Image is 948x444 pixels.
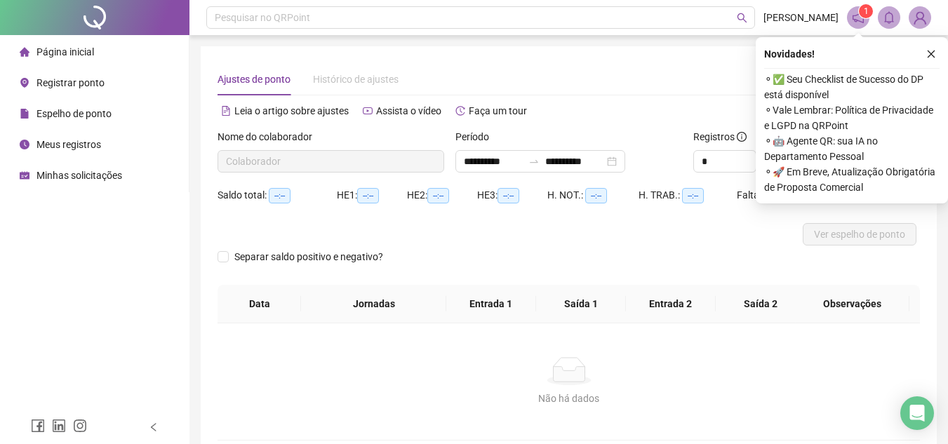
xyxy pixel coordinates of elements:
span: clock-circle [20,140,29,149]
span: schedule [20,170,29,180]
span: youtube [363,106,373,116]
span: bell [883,11,895,24]
span: instagram [73,419,87,433]
button: Ver espelho de ponto [803,223,916,245]
span: Faça um tour [469,105,527,116]
span: facebook [31,419,45,433]
div: H. TRAB.: [639,187,737,203]
th: Saída 1 [536,285,626,323]
span: close [926,49,936,59]
span: history [455,106,465,116]
th: Entrada 1 [446,285,536,323]
span: --:-- [682,188,704,203]
span: ⚬ 🚀 Em Breve, Atualização Obrigatória de Proposta Comercial [764,164,940,195]
span: Observações [806,296,898,311]
label: Período [455,129,498,144]
span: Página inicial [36,46,94,58]
span: Separar saldo positivo e negativo? [229,249,389,264]
span: ⚬ 🤖 Agente QR: sua IA no Departamento Pessoal [764,133,940,164]
div: Não há dados [234,391,903,406]
span: notification [852,11,864,24]
span: 1 [864,6,869,16]
span: search [737,13,747,23]
span: Registros [693,129,747,144]
span: Assista o vídeo [376,105,441,116]
span: linkedin [52,419,66,433]
span: Espelho de ponto [36,108,112,119]
th: Saída 2 [716,285,806,323]
span: ⚬ ✅ Seu Checklist de Sucesso do DP está disponível [764,72,940,102]
th: Entrada 2 [626,285,716,323]
span: --:-- [269,188,291,203]
span: environment [20,78,29,88]
div: H. NOT.: [547,187,639,203]
th: Jornadas [301,285,446,323]
span: Histórico de ajustes [313,74,399,85]
span: --:-- [585,188,607,203]
span: Meus registros [36,139,101,150]
span: to [528,156,540,167]
div: Open Intercom Messenger [900,396,934,430]
th: Data [218,285,301,323]
span: --:-- [427,188,449,203]
img: 85473 [909,7,930,28]
sup: 1 [859,4,873,18]
span: Minhas solicitações [36,170,122,181]
span: Faltas: [737,189,768,201]
span: --:-- [498,188,519,203]
span: swap-right [528,156,540,167]
span: ⚬ Vale Lembrar: Política de Privacidade e LGPD na QRPoint [764,102,940,133]
span: Leia o artigo sobre ajustes [234,105,349,116]
label: Nome do colaborador [218,129,321,144]
th: Observações [795,285,909,323]
div: Saldo total: [218,187,337,203]
div: HE 3: [477,187,547,203]
span: Ajustes de ponto [218,74,291,85]
span: [PERSON_NAME] [763,10,839,25]
span: left [149,422,159,432]
div: HE 2: [407,187,477,203]
span: file-text [221,106,231,116]
span: Novidades ! [764,46,815,62]
span: Registrar ponto [36,77,105,88]
span: info-circle [737,132,747,142]
div: HE 1: [337,187,407,203]
span: file [20,109,29,119]
span: home [20,47,29,57]
span: --:-- [357,188,379,203]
